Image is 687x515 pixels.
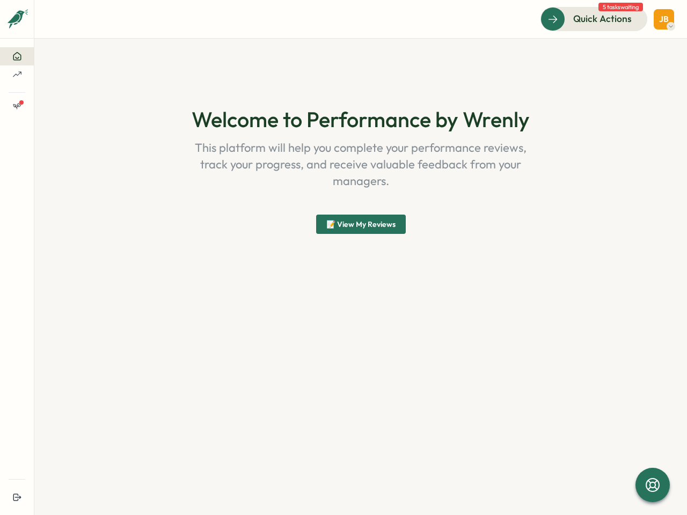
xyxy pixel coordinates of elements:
button: 📝 View My Reviews [316,215,406,234]
span: 📝 View My Reviews [326,215,396,233]
p: This platform will help you complete your performance reviews, track your progress, and receive v... [180,139,541,189]
span: JB [659,14,669,24]
h1: Welcome to Performance by Wrenly [83,107,639,131]
span: 5 tasks waiting [598,3,643,11]
button: Quick Actions [540,7,647,31]
span: Quick Actions [573,12,632,26]
button: JB [654,9,674,30]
